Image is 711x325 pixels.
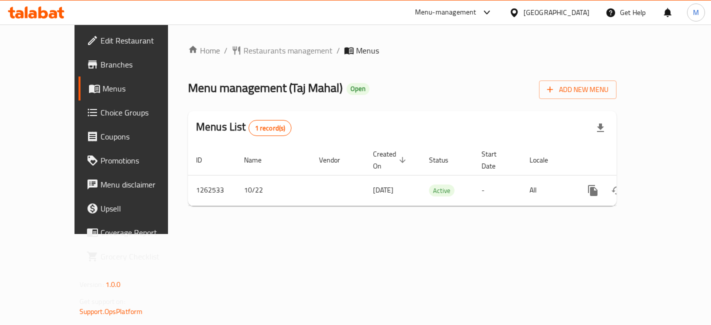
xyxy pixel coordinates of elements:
div: Open [346,83,369,95]
button: Change Status [605,178,629,202]
span: Name [244,154,274,166]
span: Upsell [100,202,185,214]
span: Branches [100,58,185,70]
div: Menu-management [415,6,476,18]
span: Menus [102,82,185,94]
span: Restaurants management [243,44,332,56]
span: 1.0.0 [105,278,121,291]
td: - [473,175,521,205]
td: 10/22 [236,175,311,205]
span: Created On [373,148,409,172]
span: M [693,7,699,18]
span: Add New Menu [547,83,608,96]
a: Coupons [78,124,193,148]
span: Choice Groups [100,106,185,118]
a: Choice Groups [78,100,193,124]
span: 1 record(s) [249,123,291,133]
a: Promotions [78,148,193,172]
span: Grocery Checklist [100,250,185,262]
span: Coverage Report [100,226,185,238]
span: Status [429,154,461,166]
span: Edit Restaurant [100,34,185,46]
a: Restaurants management [231,44,332,56]
div: Export file [588,116,612,140]
a: Coverage Report [78,220,193,244]
span: Promotions [100,154,185,166]
table: enhanced table [188,145,685,206]
a: Support.OpsPlatform [79,305,143,318]
a: Home [188,44,220,56]
span: Menus [356,44,379,56]
span: Get support on: [79,295,125,308]
th: Actions [573,145,685,175]
span: Menu management ( Taj Mahal ) [188,76,342,99]
span: Locale [529,154,561,166]
a: Upsell [78,196,193,220]
button: more [581,178,605,202]
li: / [224,44,227,56]
nav: breadcrumb [188,44,616,56]
span: Start Date [481,148,509,172]
td: All [521,175,573,205]
button: Add New Menu [539,80,616,99]
span: Version: [79,278,104,291]
span: Coupons [100,130,185,142]
span: Vendor [319,154,353,166]
a: Menus [78,76,193,100]
td: 1262533 [188,175,236,205]
div: [GEOGRAPHIC_DATA] [523,7,589,18]
span: ID [196,154,215,166]
li: / [336,44,340,56]
div: Total records count [248,120,292,136]
h2: Menus List [196,119,291,136]
span: [DATE] [373,183,393,196]
span: Active [429,185,454,196]
a: Branches [78,52,193,76]
span: Open [346,84,369,93]
a: Edit Restaurant [78,28,193,52]
span: Menu disclaimer [100,178,185,190]
a: Grocery Checklist [78,244,193,268]
a: Menu disclaimer [78,172,193,196]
